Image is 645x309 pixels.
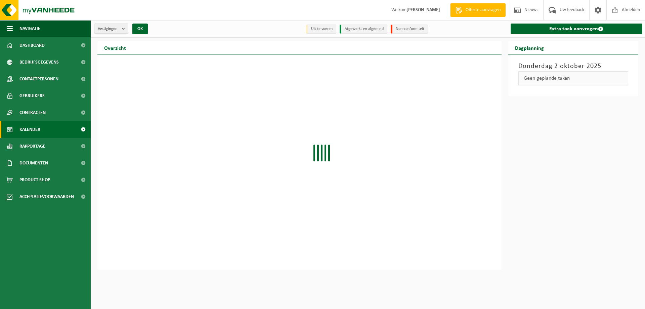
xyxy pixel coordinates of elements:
span: Contactpersonen [19,71,58,87]
span: Rapportage [19,138,45,155]
h2: Dagplanning [508,41,551,54]
li: Non-conformiteit [391,25,428,34]
span: Acceptatievoorwaarden [19,188,74,205]
h3: Donderdag 2 oktober 2025 [518,61,629,71]
span: Dashboard [19,37,45,54]
span: Product Shop [19,171,50,188]
div: Geen geplande taken [518,71,629,85]
span: Offerte aanvragen [464,7,502,13]
span: Navigatie [19,20,40,37]
span: Kalender [19,121,40,138]
span: Documenten [19,155,48,171]
span: Contracten [19,104,46,121]
a: Offerte aanvragen [450,3,506,17]
li: Uit te voeren [306,25,336,34]
span: Bedrijfsgegevens [19,54,59,71]
h2: Overzicht [97,41,133,54]
li: Afgewerkt en afgemeld [340,25,387,34]
button: Vestigingen [94,24,128,34]
button: OK [132,24,148,34]
strong: [PERSON_NAME] [406,7,440,12]
a: Extra taak aanvragen [511,24,643,34]
span: Vestigingen [98,24,119,34]
span: Gebruikers [19,87,45,104]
